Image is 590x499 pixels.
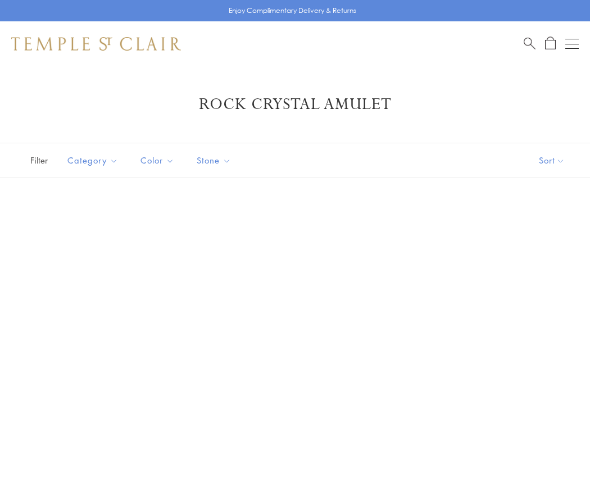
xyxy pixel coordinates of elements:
[135,153,183,167] span: Color
[11,37,181,51] img: Temple St. Clair
[188,148,239,173] button: Stone
[524,37,535,51] a: Search
[62,153,126,167] span: Category
[545,37,556,51] a: Open Shopping Bag
[514,143,590,178] button: Show sort by
[565,37,579,51] button: Open navigation
[191,153,239,167] span: Stone
[59,148,126,173] button: Category
[229,5,356,16] p: Enjoy Complimentary Delivery & Returns
[132,148,183,173] button: Color
[28,94,562,115] h1: Rock Crystal Amulet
